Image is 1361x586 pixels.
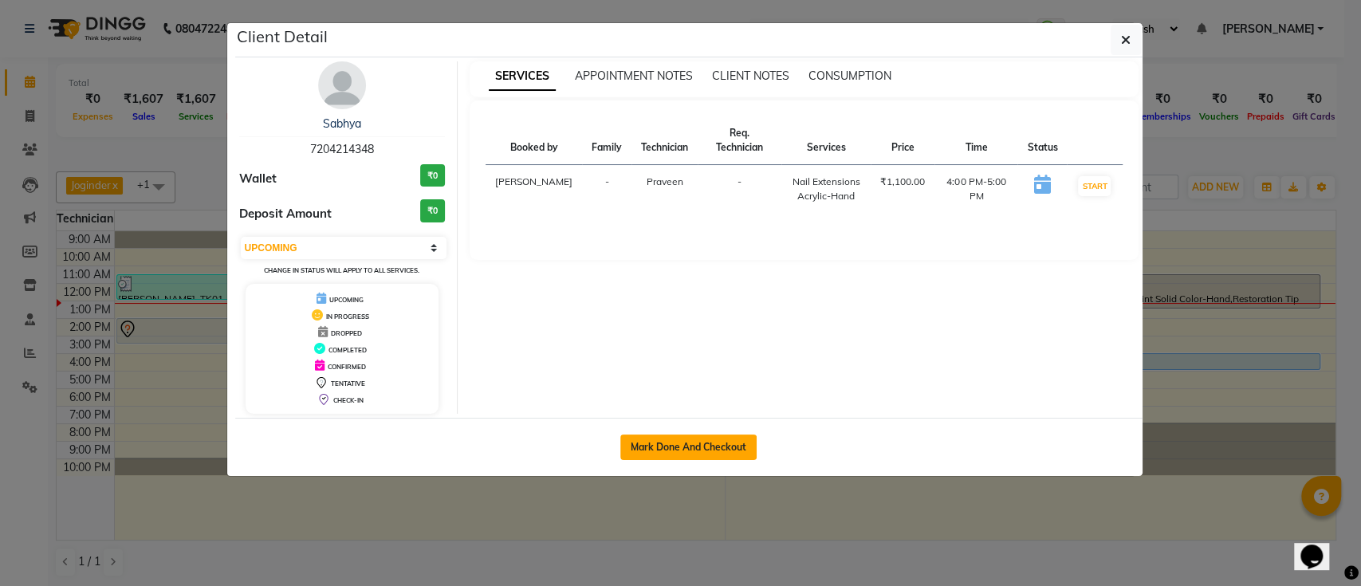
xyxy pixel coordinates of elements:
[486,116,582,165] th: Booked by
[791,175,861,203] div: Nail Extensions Acrylic-Hand
[323,116,361,131] a: Sabhya
[331,380,365,387] span: TENTATIVE
[239,205,332,223] span: Deposit Amount
[264,266,419,274] small: Change in status will apply to all services.
[808,69,891,83] span: CONSUMPTION
[489,62,556,91] span: SERVICES
[582,165,631,214] td: -
[328,363,366,371] span: CONFIRMED
[781,116,871,165] th: Services
[333,396,364,404] span: CHECK-IN
[329,296,364,304] span: UPCOMING
[620,435,757,460] button: Mark Done And Checkout
[326,313,369,321] span: IN PROGRESS
[575,69,693,83] span: APPOINTMENT NOTES
[1294,522,1345,570] iframe: chat widget
[698,165,781,214] td: -
[420,199,445,222] h3: ₹0
[871,116,934,165] th: Price
[631,116,698,165] th: Technician
[934,165,1017,214] td: 4:00 PM-5:00 PM
[239,170,277,188] span: Wallet
[880,175,925,189] div: ₹1,100.00
[310,142,374,156] span: 7204214348
[318,61,366,109] img: avatar
[1017,116,1067,165] th: Status
[647,175,683,187] span: Praveen
[328,346,367,354] span: COMPLETED
[237,25,328,49] h5: Client Detail
[934,116,1017,165] th: Time
[712,69,789,83] span: CLIENT NOTES
[698,116,781,165] th: Req. Technician
[486,165,582,214] td: [PERSON_NAME]
[582,116,631,165] th: Family
[331,329,362,337] span: DROPPED
[420,164,445,187] h3: ₹0
[1078,176,1111,196] button: START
